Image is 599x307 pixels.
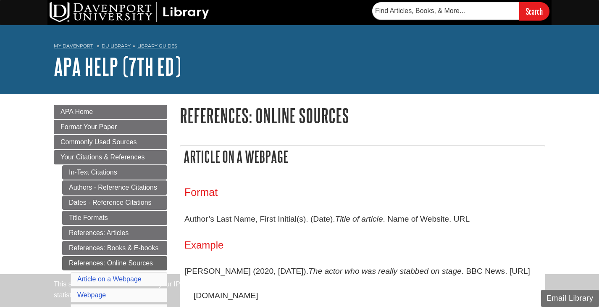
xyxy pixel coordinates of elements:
[54,53,181,79] a: APA Help (7th Ed)
[180,146,545,168] h2: Article on a Webpage
[180,105,545,126] h1: References: Online Sources
[519,2,549,20] input: Search
[541,290,599,307] button: Email Library
[184,186,541,198] h3: Format
[137,43,177,49] a: Library Guides
[62,256,167,270] a: References: Online Sources
[62,226,167,240] a: References: Articles
[60,138,137,146] span: Commonly Used Sources
[54,120,167,134] a: Format Your Paper
[60,108,93,115] span: APA Home
[102,43,131,49] a: DU Library
[372,2,519,20] input: Find Articles, Books, & More...
[184,207,541,231] p: Author’s Last Name, First Initial(s). (Date). . Name of Website. URL
[60,123,117,130] span: Format Your Paper
[54,105,167,119] a: APA Home
[77,275,142,283] a: Article on a Webpage
[184,240,541,251] h4: Example
[62,180,167,195] a: Authors - Reference Citations
[62,241,167,255] a: References: Books & E-books
[308,267,462,275] i: The actor who was really stabbed on stage
[77,291,106,299] a: Webpage
[54,150,167,164] a: Your Citations & References
[62,211,167,225] a: Title Formats
[50,2,209,22] img: DU Library
[62,196,167,210] a: Dates - Reference Citations
[62,165,167,180] a: In-Text Citations
[335,214,383,223] i: Title of article
[60,153,144,161] span: Your Citations & References
[372,2,549,20] form: Searches DU Library's articles, books, and more
[54,40,545,54] nav: breadcrumb
[54,42,93,50] a: My Davenport
[54,135,167,149] a: Commonly Used Sources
